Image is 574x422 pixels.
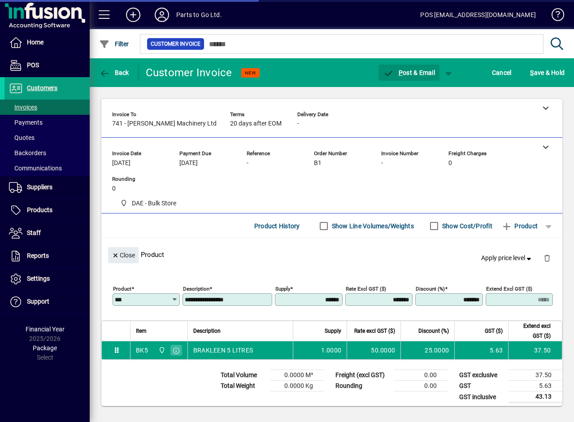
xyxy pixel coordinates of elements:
span: Package [33,344,57,352]
a: Staff [4,222,90,244]
td: GST [455,381,509,392]
app-page-header-button: Close [106,251,141,259]
span: [DATE] [112,160,130,167]
button: Product History [251,218,304,234]
span: Close [112,248,135,263]
span: GST ($) [485,326,503,336]
app-page-header-button: Delete [536,254,558,262]
span: Products [27,206,52,213]
span: DAE - Bulk Store [117,198,180,209]
td: 37.50 [508,341,562,359]
span: ave & Hold [530,65,565,80]
td: 0.0000 Kg [270,381,324,392]
div: 50.0000 [352,346,395,355]
button: Cancel [490,65,514,81]
span: S [530,69,534,76]
td: 0.00 [394,381,448,392]
a: Settings [4,268,90,290]
span: 20 days after EOM [230,120,282,127]
label: Show Line Volumes/Weights [330,222,414,231]
button: Back [97,65,131,81]
span: 0 [448,160,452,167]
span: Communications [9,165,62,172]
button: Add [119,7,148,23]
a: Quotes [4,130,90,145]
span: Support [27,298,49,305]
span: - [297,120,299,127]
span: DAE - Bulk Store [156,345,166,355]
span: Apply price level [481,253,533,263]
a: Reports [4,245,90,267]
span: Extend excl GST ($) [514,321,551,341]
mat-label: Description [183,286,209,292]
span: Rounding [112,176,166,182]
div: POS [EMAIL_ADDRESS][DOMAIN_NAME] [420,8,536,22]
a: Suppliers [4,176,90,199]
a: Backorders [4,145,90,161]
span: Home [27,39,43,46]
td: Total Volume [216,370,270,381]
a: Payments [4,115,90,130]
span: Suppliers [27,183,52,191]
td: 25.0000 [400,341,454,359]
span: POS [27,61,39,69]
span: Quotes [9,134,35,141]
span: BRAKLEEN 5 LITRES [193,346,253,355]
span: Staff [27,229,41,236]
span: Customers [27,84,57,91]
span: Financial Year [26,326,65,333]
span: Backorders [9,149,46,157]
a: Products [4,199,90,222]
app-page-header-button: Back [90,65,139,81]
span: Rate excl GST ($) [354,326,395,336]
span: Payments [9,119,43,126]
td: 5.63 [454,341,508,359]
td: 37.50 [509,370,562,381]
a: Invoices [4,100,90,115]
a: POS [4,54,90,77]
button: Filter [97,36,131,52]
div: BK5 [136,346,148,355]
div: Parts to Go Ltd. [176,8,222,22]
span: - [381,160,383,167]
span: Back [99,69,129,76]
td: 43.13 [509,392,562,403]
button: Post & Email [378,65,439,81]
span: Invoices [9,104,37,111]
a: Support [4,291,90,313]
span: Discount (%) [418,326,449,336]
span: Customer Invoice [151,39,200,48]
span: Item [136,326,147,336]
mat-label: Discount (%) [416,286,445,292]
td: GST inclusive [455,392,509,403]
span: NEW [245,70,256,76]
a: Home [4,31,90,54]
span: Reports [27,252,49,259]
mat-label: Supply [275,286,290,292]
td: Freight (excl GST) [331,370,394,381]
a: Communications [4,161,90,176]
span: B1 [314,160,322,167]
span: Filter [99,40,129,48]
mat-label: Rate excl GST ($) [346,286,386,292]
span: Settings [27,275,50,282]
td: Rounding [331,381,394,392]
label: Show Cost/Profit [440,222,492,231]
span: Cancel [492,65,512,80]
span: - [247,160,248,167]
mat-label: Extend excl GST ($) [486,286,532,292]
td: Total Weight [216,381,270,392]
div: Customer Invoice [146,65,232,80]
span: P [399,69,403,76]
td: 0.00 [394,370,448,381]
span: Product History [254,219,300,233]
span: Product [501,219,538,233]
span: DAE - Bulk Store [132,199,176,208]
span: Supply [325,326,341,336]
td: GST exclusive [455,370,509,381]
button: Close [108,247,139,263]
a: Knowledge Base [545,2,563,31]
mat-label: Product [113,286,131,292]
span: ost & Email [383,69,435,76]
button: Profile [148,7,176,23]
